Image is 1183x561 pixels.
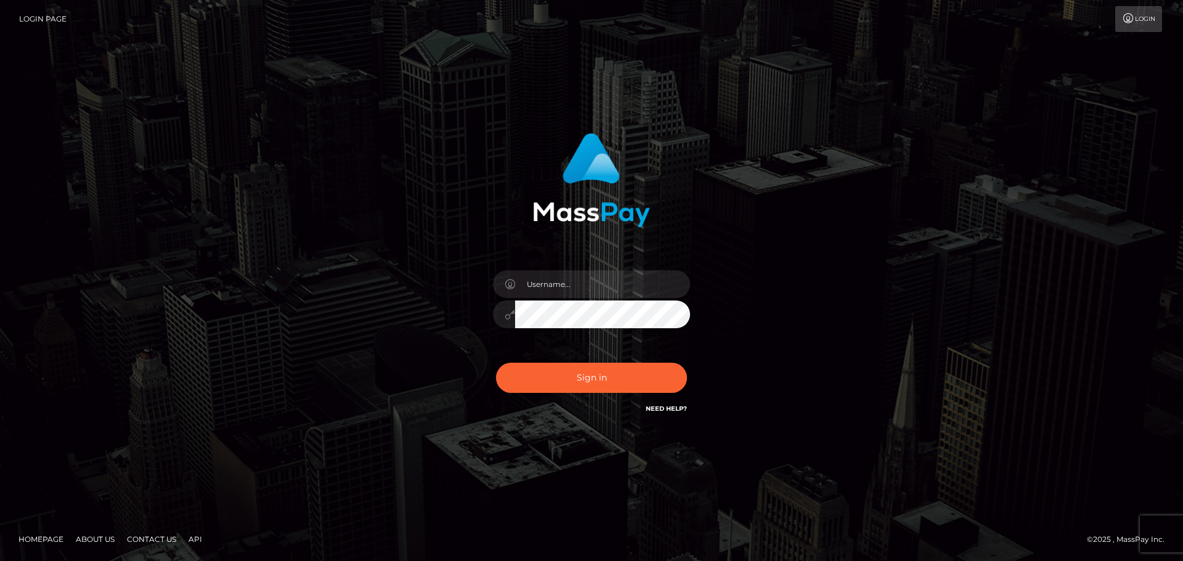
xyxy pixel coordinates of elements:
input: Username... [515,270,690,298]
a: Login Page [19,6,67,32]
a: About Us [71,530,120,549]
img: MassPay Login [533,133,650,227]
button: Sign in [496,363,687,393]
a: Contact Us [122,530,181,549]
a: Login [1115,6,1162,32]
a: Homepage [14,530,68,549]
div: © 2025 , MassPay Inc. [1087,533,1174,546]
a: API [184,530,207,549]
a: Need Help? [646,405,687,413]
